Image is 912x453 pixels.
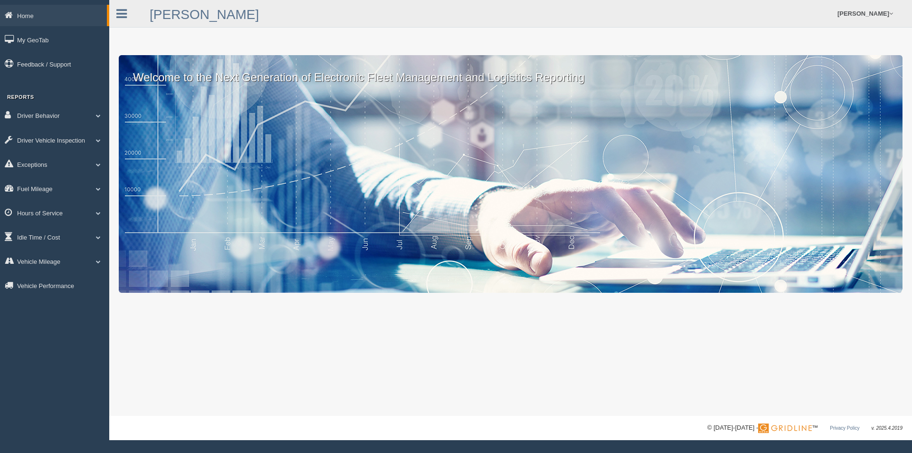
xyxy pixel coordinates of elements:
img: Gridline [758,424,812,433]
span: v. 2025.4.2019 [872,425,902,431]
a: Privacy Policy [830,425,859,431]
p: Welcome to the Next Generation of Electronic Fleet Management and Logistics Reporting [119,55,902,86]
div: © [DATE]-[DATE] - ™ [707,423,902,433]
a: [PERSON_NAME] [150,7,259,22]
